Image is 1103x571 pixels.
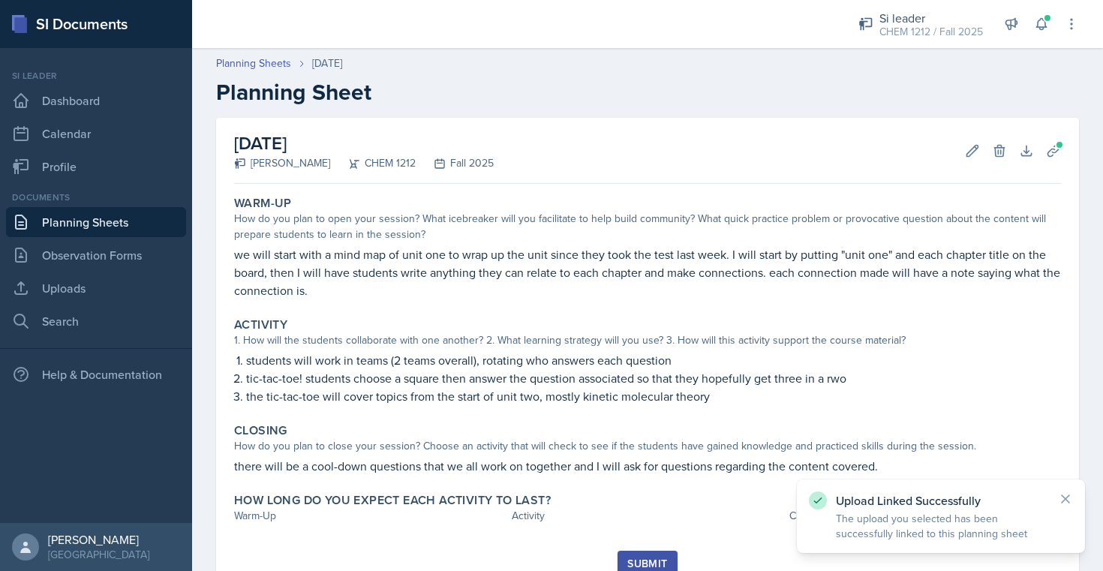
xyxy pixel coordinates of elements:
label: Activity [234,317,287,332]
a: Search [6,306,186,336]
div: Closing [789,508,1061,524]
a: Planning Sheets [216,56,291,71]
a: Uploads [6,273,186,303]
a: Planning Sheets [6,207,186,237]
a: Calendar [6,119,186,149]
div: [PERSON_NAME] [48,532,149,547]
p: there will be a cool-down questions that we all work on together and I will ask for questions reg... [234,457,1061,475]
label: Closing [234,423,287,438]
div: Si leader [879,9,983,27]
div: CHEM 1212 / Fall 2025 [879,24,983,40]
h2: [DATE] [234,130,494,157]
div: CHEM 1212 [330,155,416,171]
div: Submit [627,557,667,569]
a: Profile [6,152,186,182]
div: Activity [512,508,783,524]
a: Observation Forms [6,240,186,270]
p: we will start with a mind map of unit one to wrap up the unit since they took the test last week.... [234,245,1061,299]
div: Fall 2025 [416,155,494,171]
a: Dashboard [6,86,186,116]
p: The upload you selected has been successfully linked to this planning sheet [836,511,1046,541]
div: Documents [6,191,186,204]
label: Warm-Up [234,196,292,211]
p: Upload Linked Successfully [836,493,1046,508]
p: tic-tac-toe! students choose a square then answer the question associated so that they hopefully ... [246,369,1061,387]
label: How long do you expect each activity to last? [234,493,551,508]
div: Help & Documentation [6,359,186,389]
div: [GEOGRAPHIC_DATA] [48,547,149,562]
h2: Planning Sheet [216,79,1079,106]
div: How do you plan to open your session? What icebreaker will you facilitate to help build community... [234,211,1061,242]
p: students will work in teams (2 teams overall), rotating who answers each question [246,351,1061,369]
div: [DATE] [312,56,342,71]
div: 1. How will the students collaborate with one another? 2. What learning strategy will you use? 3.... [234,332,1061,348]
div: Warm-Up [234,508,506,524]
div: Si leader [6,69,186,83]
div: How do you plan to close your session? Choose an activity that will check to see if the students ... [234,438,1061,454]
p: the tic-tac-toe will cover topics from the start of unit two, mostly kinetic molecular theory [246,387,1061,405]
div: [PERSON_NAME] [234,155,330,171]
